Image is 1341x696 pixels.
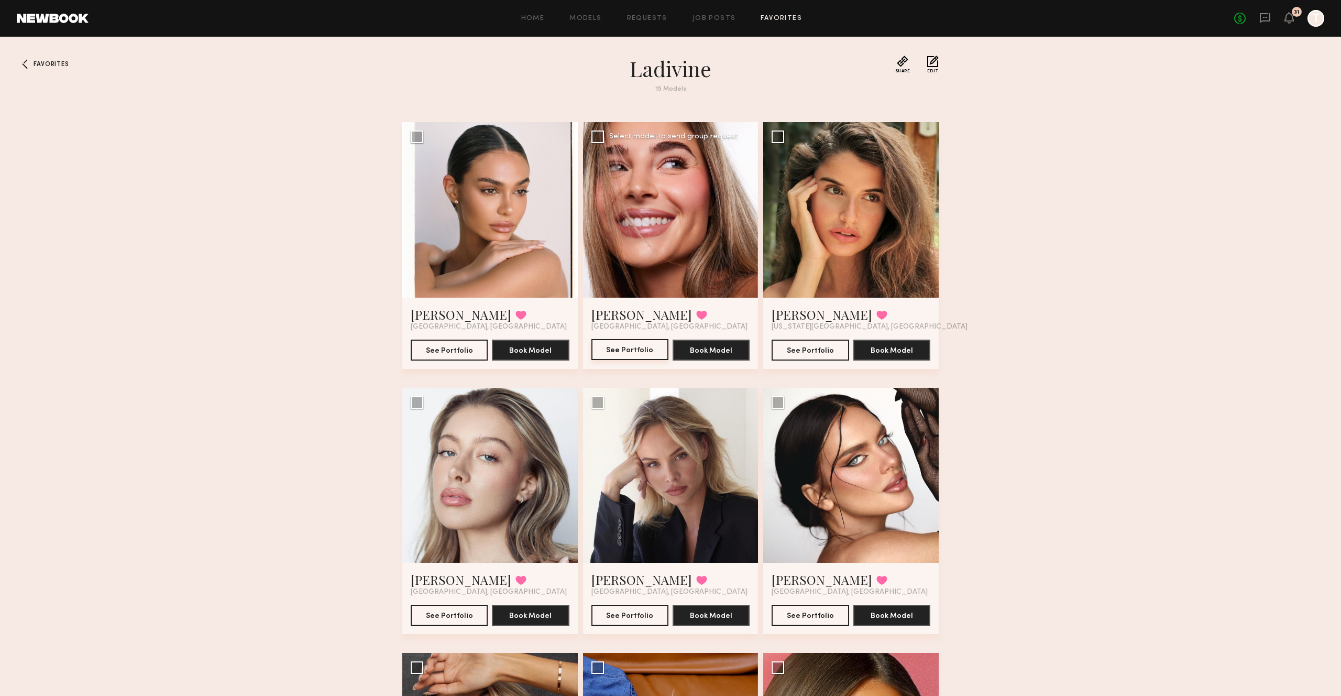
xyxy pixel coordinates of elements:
[17,56,34,72] a: Favorites
[772,588,928,596] span: [GEOGRAPHIC_DATA], [GEOGRAPHIC_DATA]
[927,69,939,73] span: Edit
[772,605,849,626] button: See Portfolio
[772,571,872,588] a: [PERSON_NAME]
[853,340,930,361] button: Book Model
[411,306,511,323] a: [PERSON_NAME]
[772,340,849,361] button: See Portfolio
[492,345,569,354] a: Book Model
[853,345,930,354] a: Book Model
[673,605,750,626] button: Book Model
[673,340,750,361] button: Book Model
[693,15,736,22] a: Job Posts
[482,86,859,93] div: 15 Models
[492,340,569,361] button: Book Model
[591,605,668,626] button: See Portfolio
[761,15,802,22] a: Favorites
[673,611,750,619] a: Book Model
[1294,9,1300,15] div: 31
[411,588,567,596] span: [GEOGRAPHIC_DATA], [GEOGRAPHIC_DATA]
[411,323,567,331] span: [GEOGRAPHIC_DATA], [GEOGRAPHIC_DATA]
[591,339,668,360] button: See Portfolio
[482,56,859,82] h1: Ladivine
[411,571,511,588] a: [PERSON_NAME]
[492,605,569,626] button: Book Model
[609,133,738,140] div: Select model to send group request
[521,15,545,22] a: Home
[591,323,748,331] span: [GEOGRAPHIC_DATA], [GEOGRAPHIC_DATA]
[673,345,750,354] a: Book Model
[627,15,667,22] a: Requests
[772,306,872,323] a: [PERSON_NAME]
[591,588,748,596] span: [GEOGRAPHIC_DATA], [GEOGRAPHIC_DATA]
[591,571,692,588] a: [PERSON_NAME]
[895,69,910,73] span: Share
[772,323,968,331] span: [US_STATE][GEOGRAPHIC_DATA], [GEOGRAPHIC_DATA]
[853,611,930,619] a: Book Model
[411,605,488,626] button: See Portfolio
[853,605,930,626] button: Book Model
[492,611,569,619] a: Book Model
[411,340,488,361] button: See Portfolio
[895,56,910,73] button: Share
[569,15,601,22] a: Models
[927,56,939,73] button: Edit
[1307,10,1324,27] a: T
[34,61,69,68] span: Favorites
[591,306,692,323] a: [PERSON_NAME]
